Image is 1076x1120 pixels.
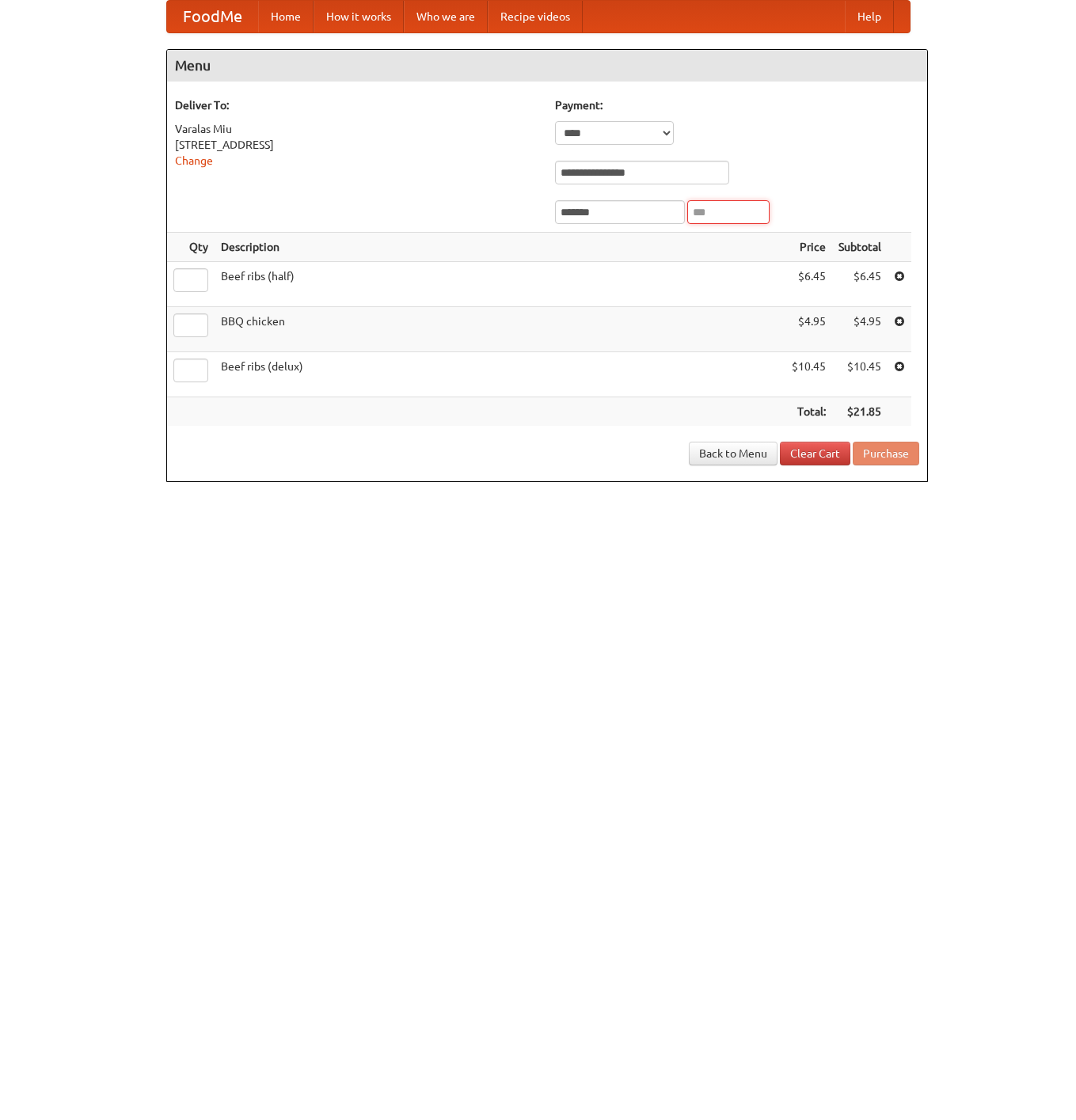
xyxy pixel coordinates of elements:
a: FoodMe [167,1,258,32]
h5: Deliver To: [175,97,539,113]
td: Beef ribs (half) [215,262,785,307]
a: Who we are [404,1,488,32]
td: Beef ribs (delux) [215,352,785,397]
th: Price [785,233,832,262]
a: Help [845,1,894,32]
a: How it works [314,1,404,32]
th: Total: [785,397,832,427]
th: Qty [167,233,215,262]
a: Clear Cart [780,442,850,465]
td: $4.95 [832,307,888,352]
a: Recipe videos [488,1,583,32]
td: $4.95 [785,307,832,352]
h5: Payment: [555,97,919,113]
td: $10.45 [785,352,832,397]
div: [STREET_ADDRESS] [175,137,539,153]
td: BBQ chicken [215,307,785,352]
a: Home [258,1,314,32]
button: Purchase [853,442,919,465]
th: Description [215,233,785,262]
h4: Menu [167,50,927,82]
a: Back to Menu [689,442,778,465]
th: Subtotal [832,233,888,262]
a: Change [175,154,213,167]
td: $6.45 [832,262,888,307]
td: $6.45 [785,262,832,307]
th: $21.85 [832,397,888,427]
div: Varalas Miu [175,121,539,137]
td: $10.45 [832,352,888,397]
